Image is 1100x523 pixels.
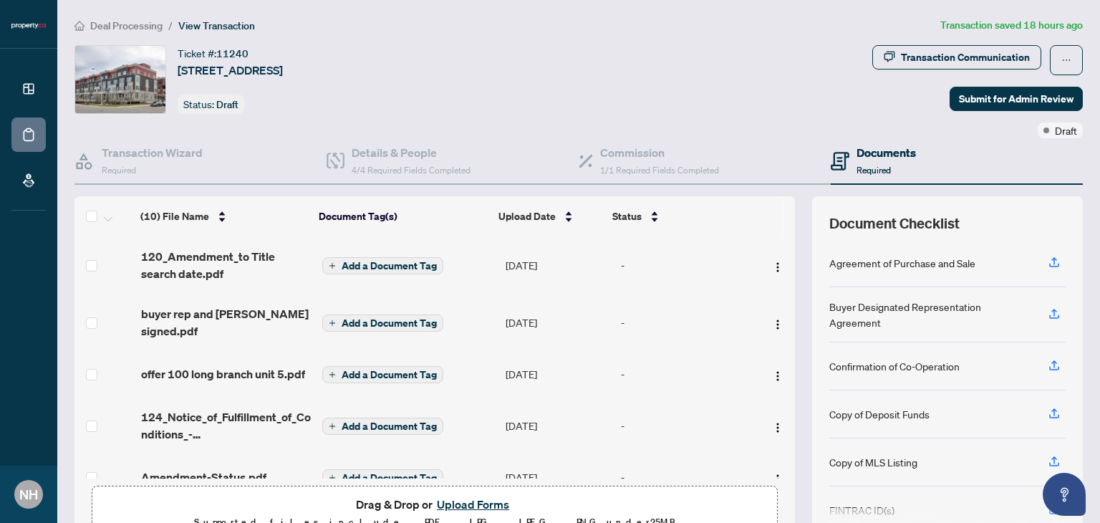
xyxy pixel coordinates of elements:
div: Confirmation of Co-Operation [829,358,960,374]
span: buyer rep and [PERSON_NAME] signed.pdf [141,305,311,340]
div: Transaction Communication [901,46,1030,69]
li: / [168,17,173,34]
h4: Details & People [352,144,471,161]
article: Transaction saved 18 hours ago [940,17,1083,34]
img: Logo [772,261,783,273]
span: plus [329,262,336,269]
button: Open asap [1043,473,1086,516]
td: [DATE] [500,351,615,397]
div: - [621,366,750,382]
span: Draft [1055,123,1077,138]
div: - [621,418,750,433]
td: [DATE] [500,236,615,294]
span: Required [102,165,136,176]
button: Add a Document Tag [322,366,443,383]
span: Draft [216,98,238,111]
button: Add a Document Tag [322,469,443,487]
span: offer 100 long branch unit 5.pdf [141,365,305,383]
img: Logo [772,370,783,382]
span: [STREET_ADDRESS] [178,62,283,79]
img: Logo [772,319,783,330]
button: Logo [766,414,789,437]
td: [DATE] [500,397,615,454]
span: Drag & Drop or [356,495,513,514]
img: Logo [772,474,783,485]
span: Submit for Admin Review [959,87,1074,110]
th: Status [607,196,745,236]
span: NH [19,484,38,504]
h4: Documents [857,144,916,161]
span: ellipsis [1061,55,1071,65]
button: Add a Document Tag [322,365,443,384]
div: - [621,469,750,485]
span: Required [857,165,891,176]
span: Add a Document Tag [342,473,437,483]
div: - [621,315,750,330]
span: 124_Notice_of_Fulfillment_of_Conditions_-_Agreement_of_Purchase_and_Sale__v3__-__OREA 1.pdf [141,408,311,443]
div: Copy of Deposit Funds [829,406,930,422]
td: [DATE] [500,294,615,351]
button: Logo [766,363,789,385]
button: Logo [766,254,789,277]
span: plus [329,371,336,378]
button: Add a Document Tag [322,315,443,332]
span: Add a Document Tag [342,318,437,328]
div: Status: [178,95,244,114]
span: Add a Document Tag [342,261,437,271]
h4: Commission [600,144,719,161]
img: logo [11,21,46,30]
th: Document Tag(s) [313,196,493,236]
span: View Transaction [178,19,255,32]
button: Logo [766,311,789,334]
span: plus [329,474,336,481]
span: Amendment-Status.pdf [141,469,266,486]
span: plus [329,423,336,430]
div: - [621,257,750,273]
img: IMG-W12118178_1.jpg [75,46,165,113]
span: Deal Processing [90,19,163,32]
span: (10) File Name [140,208,209,224]
button: Add a Document Tag [322,257,443,274]
span: 4/4 Required Fields Completed [352,165,471,176]
button: Upload Forms [433,495,513,514]
span: Document Checklist [829,213,960,234]
th: (10) File Name [135,196,313,236]
button: Logo [766,466,789,489]
h4: Transaction Wizard [102,144,203,161]
button: Add a Document Tag [322,418,443,435]
div: Copy of MLS Listing [829,454,917,470]
span: 120_Amendment_to Title search date.pdf [141,248,311,282]
span: Status [612,208,642,224]
div: FINTRAC ID(s) [829,502,894,518]
button: Add a Document Tag [322,256,443,275]
span: home [74,21,85,31]
td: [DATE] [500,454,615,500]
span: Add a Document Tag [342,370,437,380]
img: Logo [772,422,783,433]
button: Add a Document Tag [322,417,443,436]
button: Add a Document Tag [322,469,443,486]
span: 1/1 Required Fields Completed [600,165,719,176]
button: Transaction Communication [872,45,1041,69]
th: Upload Date [493,196,606,236]
span: Add a Document Tag [342,421,437,431]
button: Submit for Admin Review [950,87,1083,111]
div: Agreement of Purchase and Sale [829,255,975,271]
div: Ticket #: [178,45,249,62]
div: Buyer Designated Representation Agreement [829,299,1031,330]
span: plus [329,320,336,327]
button: Add a Document Tag [322,314,443,332]
span: Upload Date [498,208,556,224]
span: 11240 [216,47,249,60]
